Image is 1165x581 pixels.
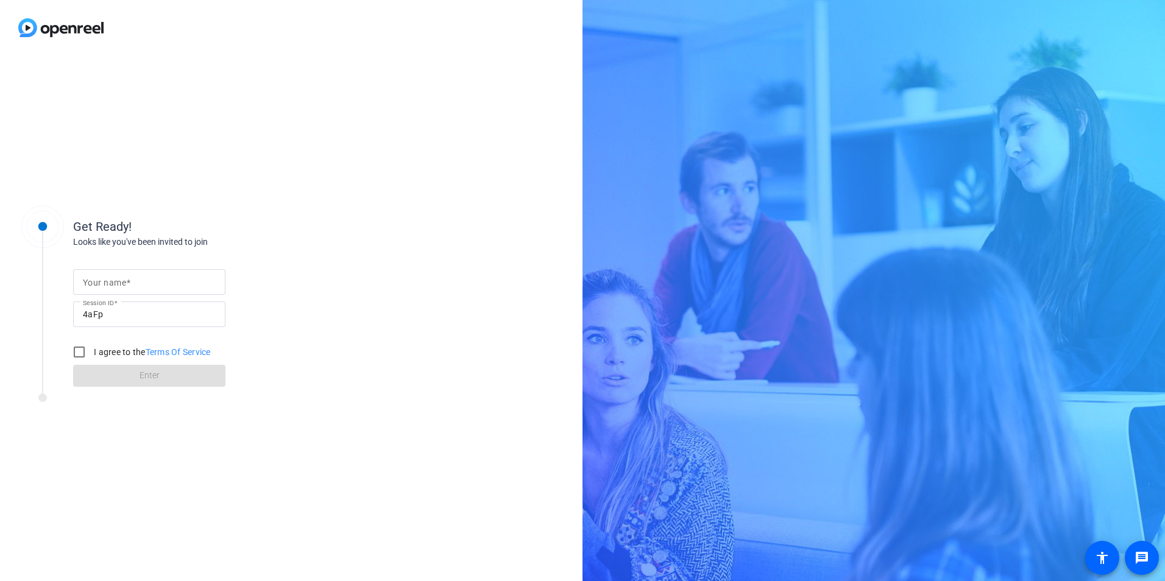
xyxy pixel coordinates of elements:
[73,236,317,248] div: Looks like you've been invited to join
[1135,551,1149,565] mat-icon: message
[83,299,114,306] mat-label: Session ID
[83,278,126,287] mat-label: Your name
[146,347,211,357] a: Terms Of Service
[73,217,317,236] div: Get Ready!
[91,346,211,358] label: I agree to the
[1095,551,1110,565] mat-icon: accessibility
